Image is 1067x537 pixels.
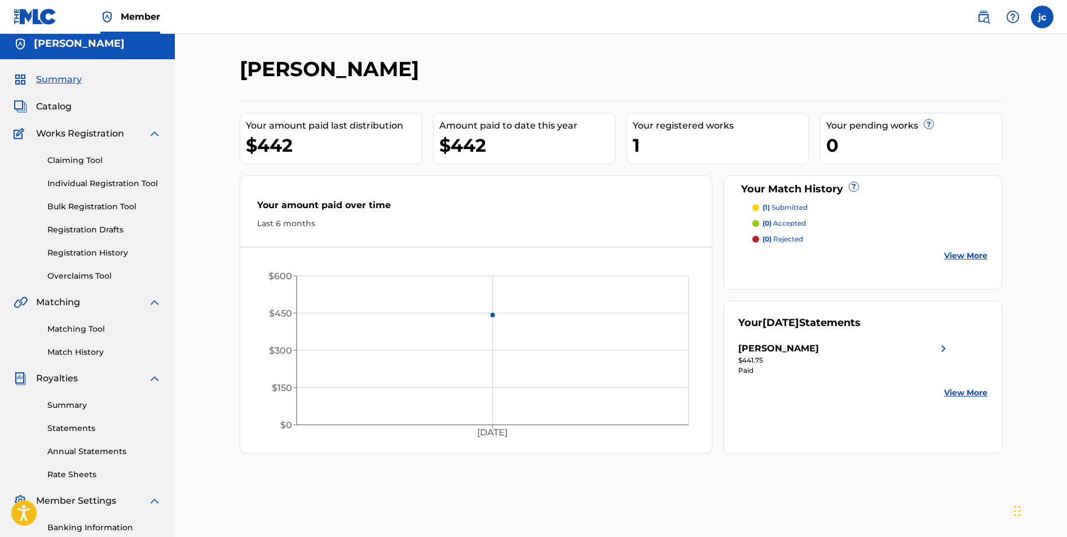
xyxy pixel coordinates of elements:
a: Claiming Tool [47,155,161,166]
img: Top Rightsholder [100,10,114,24]
a: (1) submitted [752,203,988,213]
a: Matching Tool [47,323,161,335]
div: 1 [633,133,808,158]
span: [DATE] [762,316,799,329]
img: Matching [14,296,28,309]
div: Your amount paid last distribution [246,119,421,133]
div: Amount paid to date this year [439,119,615,133]
div: $442 [439,133,615,158]
tspan: [DATE] [478,428,508,438]
div: Your Statements [738,315,861,331]
img: right chevron icon [937,342,950,355]
a: SummarySummary [14,73,82,86]
img: MLC Logo [14,8,57,25]
a: Individual Registration Tool [47,178,161,190]
div: 0 [826,133,1002,158]
img: Works Registration [14,127,28,140]
a: Rate Sheets [47,469,161,481]
div: $442 [246,133,421,158]
a: View More [944,250,987,262]
a: Overclaims Tool [47,270,161,282]
span: Royalties [36,372,78,385]
a: (0) accepted [752,218,988,228]
div: Your Match History [738,182,988,197]
div: Your amount paid over time [257,199,695,218]
div: [PERSON_NAME] [738,342,819,355]
img: search [977,10,990,24]
div: Your registered works [633,119,808,133]
p: submitted [762,203,808,213]
div: Drag [1014,494,1021,528]
div: $441.75 [738,355,950,366]
img: expand [148,372,161,385]
img: Member Settings [14,494,27,508]
div: Paid [738,366,950,376]
span: (0) [762,219,771,227]
iframe: Chat Widget [1011,483,1067,537]
span: Catalog [36,100,72,113]
span: Works Registration [36,127,124,140]
div: Help [1002,6,1024,28]
tspan: $450 [269,308,292,319]
p: rejected [762,234,803,244]
tspan: $150 [272,382,292,393]
h5: jorge armando cordova [34,37,125,50]
a: Bulk Registration Tool [47,201,161,213]
a: Banking Information [47,522,161,534]
img: help [1006,10,1020,24]
img: expand [148,494,161,508]
img: expand [148,127,161,140]
a: View More [944,387,987,399]
span: ? [924,120,933,129]
div: User Menu [1031,6,1053,28]
a: Registration Drafts [47,224,161,236]
span: Summary [36,73,82,86]
tspan: $0 [280,420,292,430]
div: Last 6 months [257,218,695,230]
a: (0) rejected [752,234,988,244]
img: Catalog [14,100,27,113]
tspan: $300 [269,345,292,356]
img: Accounts [14,37,27,51]
img: Royalties [14,372,27,385]
div: Your pending works [826,119,1002,133]
img: expand [148,296,161,309]
span: (0) [762,235,771,243]
p: accepted [762,218,806,228]
img: Summary [14,73,27,86]
a: Registration History [47,247,161,259]
a: Match History [47,346,161,358]
span: Matching [36,296,80,309]
a: Public Search [972,6,995,28]
a: Annual Statements [47,446,161,457]
span: Member Settings [36,494,116,508]
span: Member [121,10,160,23]
a: [PERSON_NAME]right chevron icon$441.75Paid [738,342,950,376]
a: CatalogCatalog [14,100,72,113]
span: ? [849,182,858,191]
h2: [PERSON_NAME] [240,56,425,82]
a: Summary [47,399,161,411]
span: (1) [762,203,770,212]
tspan: $600 [268,271,292,281]
a: Statements [47,422,161,434]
